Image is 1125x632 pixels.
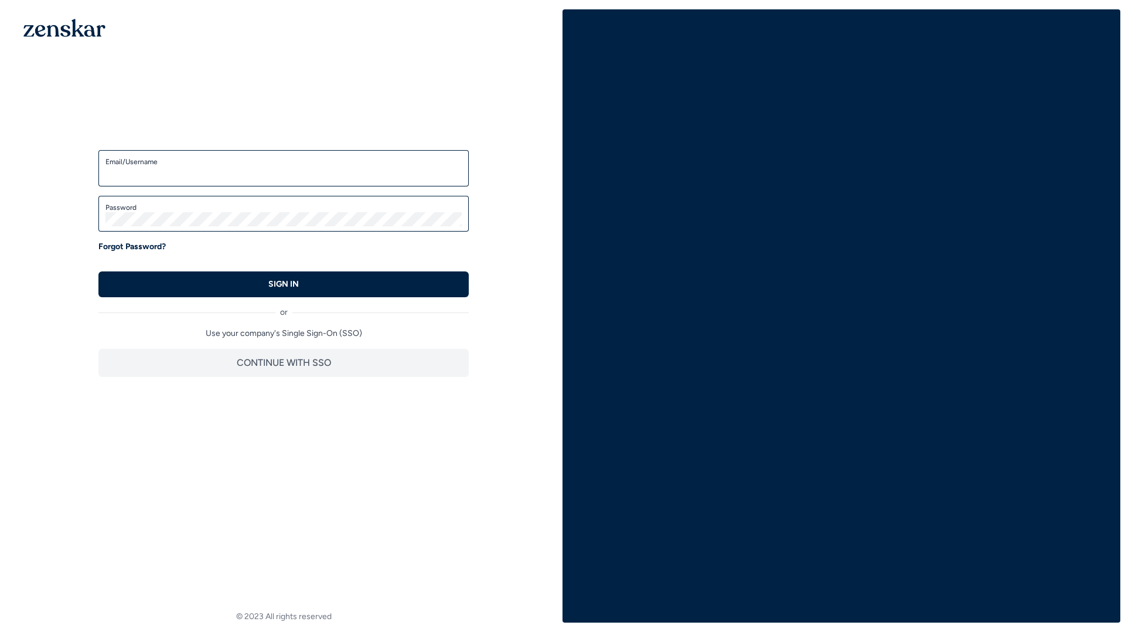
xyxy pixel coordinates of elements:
img: 1OGAJ2xQqyY4LXKgY66KYq0eOWRCkrZdAb3gUhuVAqdWPZE9SRJmCz+oDMSn4zDLXe31Ii730ItAGKgCKgCCgCikA4Av8PJUP... [23,19,105,37]
footer: © 2023 All rights reserved [5,611,562,623]
button: SIGN IN [98,271,469,297]
p: SIGN IN [268,278,299,290]
label: Email/Username [105,157,462,167]
div: or [98,297,469,318]
label: Password [105,203,462,212]
a: Forgot Password? [98,241,166,253]
p: Use your company's Single Sign-On (SSO) [98,328,469,339]
button: CONTINUE WITH SSO [98,349,469,377]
